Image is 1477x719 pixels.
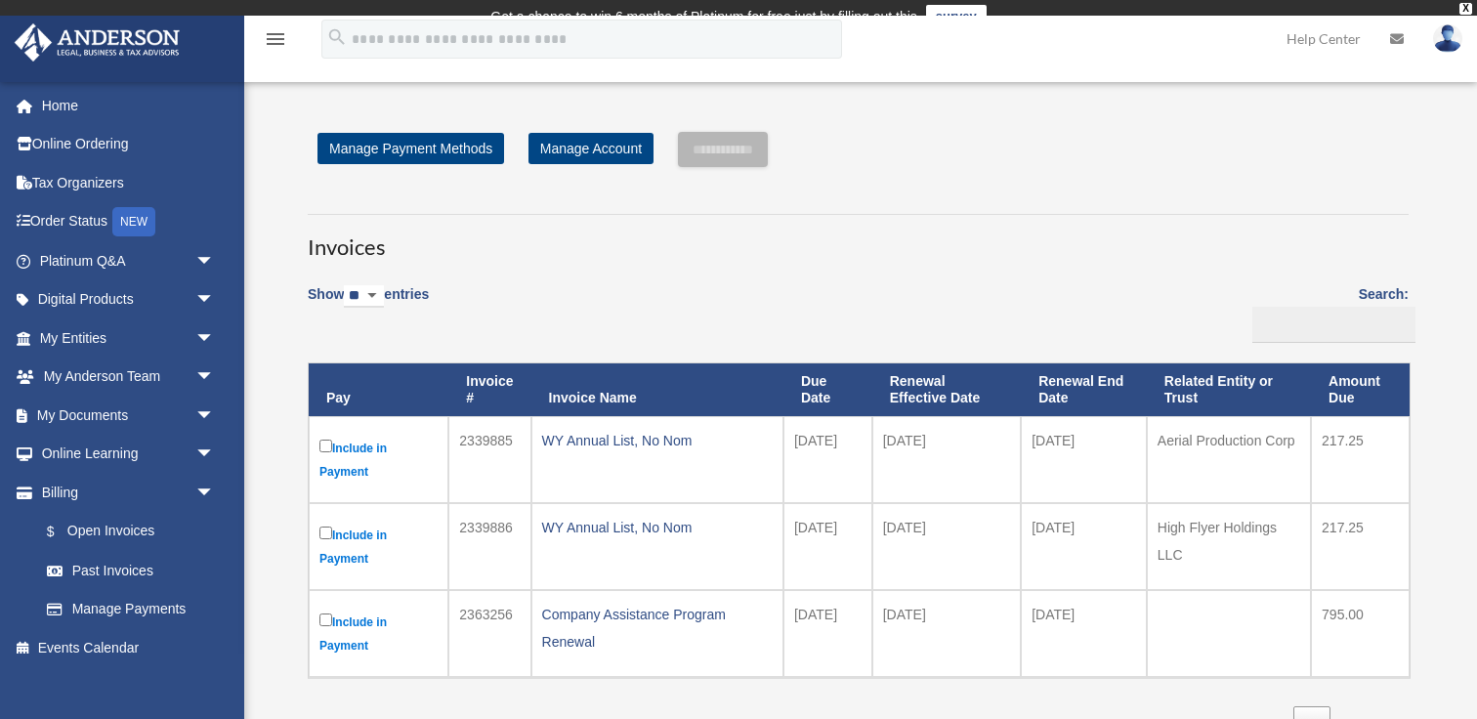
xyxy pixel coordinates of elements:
[1311,416,1410,503] td: 217.25
[1311,503,1410,590] td: 217.25
[195,318,234,359] span: arrow_drop_down
[319,440,332,452] input: Include in Payment
[448,590,530,677] td: 2363256
[14,473,234,512] a: Billingarrow_drop_down
[58,520,67,544] span: $
[448,416,530,503] td: 2339885
[783,590,872,677] td: [DATE]
[1147,503,1311,590] td: High Flyer Holdings LLC
[1459,3,1472,15] div: close
[1147,416,1311,503] td: Aerial Production Corp
[783,416,872,503] td: [DATE]
[14,358,244,397] a: My Anderson Teamarrow_drop_down
[319,436,438,484] label: Include in Payment
[872,590,1021,677] td: [DATE]
[1245,282,1409,343] label: Search:
[490,5,917,28] div: Get a chance to win 6 months of Platinum for free just by filling out this
[195,435,234,475] span: arrow_drop_down
[872,416,1021,503] td: [DATE]
[1147,363,1311,416] th: Related Entity or Trust: activate to sort column ascending
[195,358,234,398] span: arrow_drop_down
[14,435,244,474] a: Online Learningarrow_drop_down
[872,363,1021,416] th: Renewal Effective Date: activate to sort column ascending
[528,133,654,164] a: Manage Account
[319,613,332,626] input: Include in Payment
[1021,416,1147,503] td: [DATE]
[14,125,244,164] a: Online Ordering
[27,590,234,629] a: Manage Payments
[319,527,332,539] input: Include in Payment
[872,503,1021,590] td: [DATE]
[14,396,244,435] a: My Documentsarrow_drop_down
[27,512,225,552] a: $Open Invoices
[195,280,234,320] span: arrow_drop_down
[344,285,384,308] select: Showentries
[14,202,244,242] a: Order StatusNEW
[1021,363,1147,416] th: Renewal End Date: activate to sort column ascending
[308,214,1409,263] h3: Invoices
[317,133,504,164] a: Manage Payment Methods
[14,86,244,125] a: Home
[27,551,234,590] a: Past Invoices
[309,363,448,416] th: Pay: activate to sort column descending
[9,23,186,62] img: Anderson Advisors Platinum Portal
[1311,363,1410,416] th: Amount Due: activate to sort column ascending
[14,628,244,667] a: Events Calendar
[319,610,438,657] label: Include in Payment
[448,363,530,416] th: Invoice #: activate to sort column ascending
[531,363,783,416] th: Invoice Name: activate to sort column ascending
[542,601,773,656] div: Company Assistance Program Renewal
[783,503,872,590] td: [DATE]
[1021,590,1147,677] td: [DATE]
[14,163,244,202] a: Tax Organizers
[195,241,234,281] span: arrow_drop_down
[195,473,234,513] span: arrow_drop_down
[1252,307,1415,344] input: Search:
[195,396,234,436] span: arrow_drop_down
[112,207,155,236] div: NEW
[542,427,773,454] div: WY Annual List, No Nom
[14,280,244,319] a: Digital Productsarrow_drop_down
[926,5,987,28] a: survey
[783,363,872,416] th: Due Date: activate to sort column ascending
[264,27,287,51] i: menu
[1433,24,1462,53] img: User Pic
[14,241,244,280] a: Platinum Q&Aarrow_drop_down
[319,523,438,571] label: Include in Payment
[448,503,530,590] td: 2339886
[326,26,348,48] i: search
[308,282,429,327] label: Show entries
[1311,590,1410,677] td: 795.00
[264,34,287,51] a: menu
[14,318,244,358] a: My Entitiesarrow_drop_down
[542,514,773,541] div: WY Annual List, No Nom
[1021,503,1147,590] td: [DATE]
